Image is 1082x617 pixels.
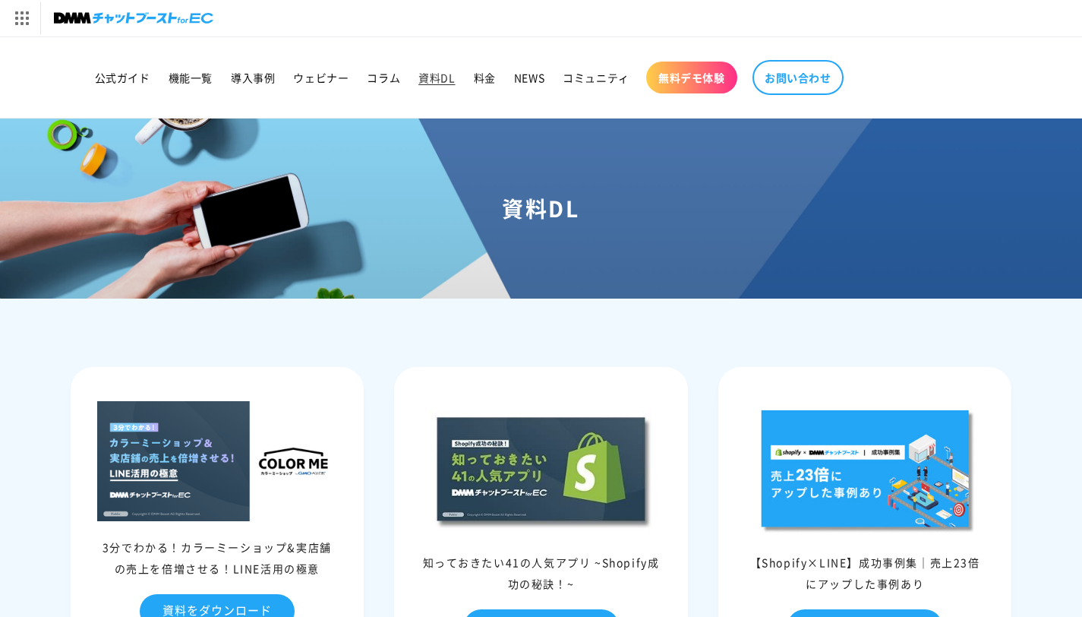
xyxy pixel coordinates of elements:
[398,552,684,594] div: 知っておきたい41の人気アプリ ~Shopify成功の秘訣！~
[658,71,725,84] span: 無料デモ体験
[74,536,361,579] div: 3分でわかる！カラーミーショップ&実店舗の売上を倍増させる！LINE活用の極意
[54,8,213,29] img: チャットブーストforEC
[222,62,284,93] a: 導入事例
[722,552,1008,594] div: 【Shopify×LINE】成功事例集｜売上23倍にアップした事例あり
[159,62,222,93] a: 機能一覧
[169,71,213,84] span: 機能一覧
[358,62,409,93] a: コラム
[514,71,544,84] span: NEWS
[231,71,275,84] span: 導入事例
[765,71,831,84] span: お問い合わせ
[474,71,496,84] span: 料金
[418,71,455,84] span: 資料DL
[284,62,358,93] a: ウェビナー
[505,62,554,93] a: NEWS
[563,71,629,84] span: コミュニティ
[95,71,150,84] span: 公式ガイド
[367,71,400,84] span: コラム
[293,71,349,84] span: ウェビナー
[554,62,639,93] a: コミュニティ
[86,62,159,93] a: 公式ガイド
[465,62,505,93] a: 料金
[646,62,737,93] a: 無料デモ体験
[2,2,40,34] img: サービス
[409,62,464,93] a: 資料DL
[18,195,1064,222] h1: 資料DL
[752,60,844,95] a: お問い合わせ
